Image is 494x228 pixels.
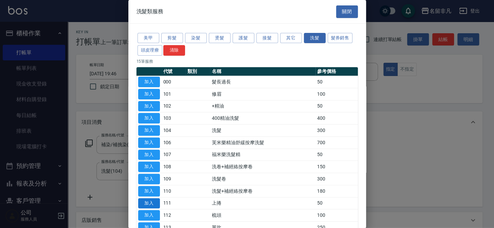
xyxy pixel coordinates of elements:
[185,33,207,43] button: 染髮
[210,136,315,149] td: 芙米樂精油舒緩按摩洗髮
[138,150,160,160] button: 加入
[256,33,278,43] button: 接髮
[315,88,358,100] td: 100
[162,161,186,173] td: 108
[304,33,326,43] button: 洗髮
[315,100,358,112] td: 50
[138,198,160,209] button: 加入
[210,112,315,125] td: 400精油洗髮
[336,5,358,18] button: 關閉
[210,161,315,173] td: 洗卷+補經絡按摩卷
[210,100,315,112] td: +精油
[138,101,160,112] button: 加入
[162,125,186,137] td: 104
[315,136,358,149] td: 700
[210,125,315,137] td: 洗髮
[162,185,186,197] td: 110
[210,67,315,76] th: 名稱
[315,76,358,88] td: 50
[210,185,315,197] td: 洗髮+補經絡按摩卷
[210,88,315,100] td: 修眉
[136,8,164,15] span: 洗髮類服務
[162,209,186,222] td: 112
[315,197,358,209] td: 50
[210,76,315,88] td: 髮長過長
[315,209,358,222] td: 100
[209,33,231,43] button: 燙髮
[138,89,160,99] button: 加入
[138,210,160,221] button: 加入
[280,33,302,43] button: 其它
[138,137,160,148] button: 加入
[138,174,160,184] button: 加入
[138,113,160,123] button: 加入
[163,45,185,56] button: 清除
[233,33,254,43] button: 護髮
[210,173,315,185] td: 洗髮卷
[315,173,358,185] td: 300
[315,149,358,161] td: 50
[162,173,186,185] td: 109
[162,136,186,149] td: 106
[162,88,186,100] td: 101
[210,197,315,209] td: 上捲
[328,33,353,43] button: 髮券銷售
[162,76,186,88] td: 000
[138,33,159,43] button: 美甲
[315,112,358,125] td: 400
[138,77,160,87] button: 加入
[210,149,315,161] td: 福米樂洗髮精
[136,58,358,64] p: 15 筆服務
[315,67,358,76] th: 參考價格
[162,100,186,112] td: 102
[138,161,160,172] button: 加入
[138,45,163,56] button: 頭皮理療
[162,149,186,161] td: 107
[138,125,160,136] button: 加入
[315,185,358,197] td: 180
[210,209,315,222] td: 梳頭
[186,67,210,76] th: 類別
[162,67,186,76] th: 代號
[138,186,160,196] button: 加入
[161,33,183,43] button: 剪髮
[162,197,186,209] td: 111
[315,125,358,137] td: 300
[162,112,186,125] td: 103
[315,161,358,173] td: 150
